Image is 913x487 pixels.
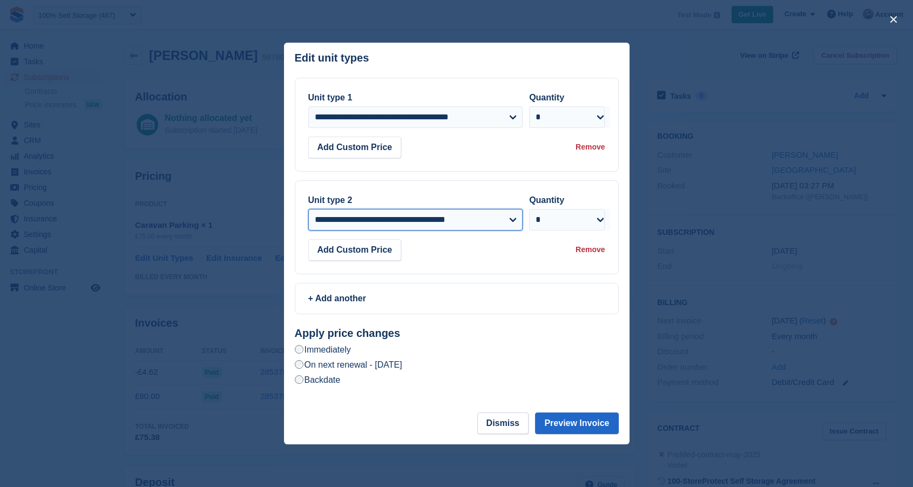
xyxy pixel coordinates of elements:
[295,360,303,369] input: On next renewal - [DATE]
[308,292,605,305] div: + Add another
[295,359,402,370] label: On next renewal - [DATE]
[529,195,564,205] label: Quantity
[308,195,353,205] label: Unit type 2
[576,141,605,153] div: Remove
[295,375,303,384] input: Backdate
[477,412,529,434] button: Dismiss
[576,244,605,255] div: Remove
[308,93,353,102] label: Unit type 1
[308,239,402,261] button: Add Custom Price
[295,327,401,339] strong: Apply price changes
[308,137,402,158] button: Add Custom Price
[295,345,303,354] input: Immediately
[535,412,618,434] button: Preview Invoice
[529,93,564,102] label: Quantity
[295,283,619,314] a: + Add another
[295,374,341,385] label: Backdate
[885,11,902,28] button: close
[295,344,351,355] label: Immediately
[295,52,369,64] p: Edit unit types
